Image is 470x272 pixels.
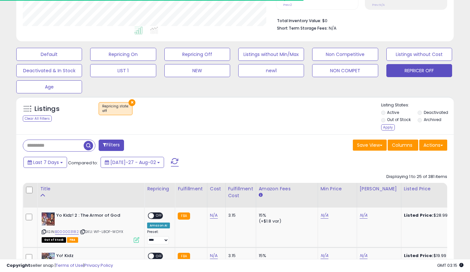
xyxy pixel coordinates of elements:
[154,253,164,259] span: OFF
[360,252,367,259] a: N/A
[23,116,52,122] div: Clear All Filters
[16,48,82,61] button: Default
[42,212,55,225] img: 41WYY8XQ9FL._SL40_.jpg
[312,48,378,61] button: Non Competitive
[228,253,251,259] div: 3.15
[40,185,142,192] div: Title
[381,124,395,130] div: Apply
[360,185,398,192] div: [PERSON_NAME]
[238,64,304,77] button: new1
[372,3,385,7] small: Prev: N/A
[7,262,30,268] strong: Copyright
[312,64,378,77] button: NON COMPET
[56,262,83,268] a: Terms of Use
[277,25,328,31] b: Short Term Storage Fees:
[178,212,190,220] small: FBA
[277,16,442,24] li: $0
[42,237,66,243] span: All listings that are currently out of stock and unavailable for purchase on Amazon
[277,18,321,23] b: Total Inventory Value:
[419,140,447,151] button: Actions
[147,223,170,228] div: Amazon AI
[321,252,328,259] a: N/A
[56,253,135,261] b: Yo! Kidz
[178,253,190,260] small: FBA
[80,229,123,234] span: | SKU: WF-L8OF-WDYX
[388,140,418,151] button: Columns
[387,110,399,115] label: Active
[42,253,55,266] img: 41EB9GJ9BAL._SL40_.jpg
[154,213,164,219] span: OFF
[7,263,113,269] div: seller snap | |
[386,64,452,77] button: REPRICER OFF
[110,159,156,166] span: [DATE]-27 - Aug-02
[129,99,135,106] button: ×
[99,140,124,151] button: Filters
[16,64,82,77] button: Deactivated & In Stock
[102,109,129,113] div: off
[404,212,458,218] div: $28.99
[404,253,458,259] div: $19.99
[259,218,313,224] div: (+$1.8 var)
[386,48,452,61] button: Listings without Cost
[35,104,60,114] h5: Listings
[84,262,113,268] a: Privacy Policy
[381,102,454,108] p: Listing States:
[283,3,292,7] small: Prev: 2
[353,140,387,151] button: Save View
[33,159,59,166] span: Last 7 Days
[210,185,223,192] div: Cost
[68,160,98,166] span: Compared to:
[404,212,434,218] b: Listed Price:
[101,157,164,168] button: [DATE]-27 - Aug-02
[424,117,441,122] label: Archived
[424,110,448,115] label: Deactivated
[147,230,170,244] div: Preset:
[228,212,251,218] div: 3.15
[238,48,304,61] button: Listings without Min/Max
[210,212,218,219] a: N/A
[147,185,172,192] div: Repricing
[404,185,460,192] div: Listed Price
[164,48,230,61] button: Repricing Off
[259,212,313,218] div: 15%
[55,229,79,235] a: B000003182
[102,104,129,114] span: Repricing state :
[259,185,315,192] div: Amazon Fees
[16,80,82,93] button: Age
[386,174,447,180] div: Displaying 1 to 25 of 381 items
[437,262,463,268] span: 2025-08-10 03:15 GMT
[360,212,367,219] a: N/A
[42,212,139,242] div: ASIN:
[67,237,78,243] span: FBA
[90,48,156,61] button: Repricing On
[228,185,253,199] div: Fulfillment Cost
[259,253,313,259] div: 15%
[178,185,204,192] div: Fulfillment
[164,64,230,77] button: NEW
[259,259,313,265] div: (+$1.8 var)
[90,64,156,77] button: LIST 1
[321,185,354,192] div: Min Price
[404,252,434,259] b: Listed Price:
[329,25,337,31] span: N/A
[259,192,263,198] small: Amazon Fees.
[387,117,411,122] label: Out of Stock
[392,142,412,148] span: Columns
[56,212,135,220] b: Yo Kidz! 2 : The Armor of God
[321,212,328,219] a: N/A
[23,157,67,168] button: Last 7 Days
[210,252,218,259] a: N/A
